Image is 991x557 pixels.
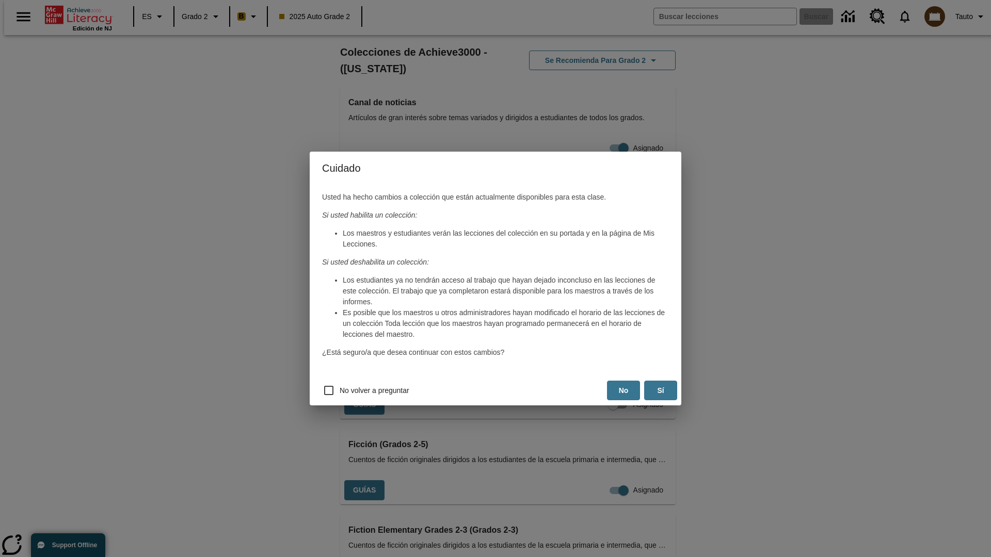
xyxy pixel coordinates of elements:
p: ¿Está seguro/a que desea continuar con estos cambios? [322,347,669,358]
li: Los estudiantes ya no tendrán acceso al trabajo que hayan dejado inconcluso en las lecciones de e... [343,275,669,307]
button: Sí [644,381,677,401]
em: Si usted deshabilita un colección: [322,258,429,266]
h4: Cuidado [310,152,681,185]
span: No volver a preguntar [340,385,409,396]
button: No [607,381,640,401]
li: Los maestros y estudiantes verán las lecciones del colección en su portada y en la página de Mis ... [343,228,669,250]
li: Es posible que los maestros u otros administradores hayan modificado el horario de las lecciones ... [343,307,669,340]
p: Usted ha hecho cambios a colección que están actualmente disponibles para esta clase. [322,192,669,203]
em: Si usted habilita un colección: [322,211,417,219]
